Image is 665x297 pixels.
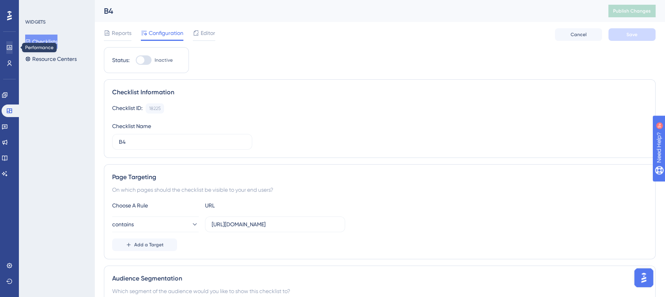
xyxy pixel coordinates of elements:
[571,31,587,38] span: Cancel
[25,19,46,25] div: WIDGETS
[25,52,77,66] button: Resource Centers
[112,238,177,251] button: Add a Target
[613,8,651,14] span: Publish Changes
[201,28,215,38] span: Editor
[112,185,647,194] div: On which pages should the checklist be visible to your end users?
[112,274,647,283] div: Audience Segmentation
[205,201,292,210] div: URL
[25,35,57,49] button: Checklists
[18,2,49,11] span: Need Help?
[112,88,647,97] div: Checklist Information
[54,4,58,10] div: 9+
[608,28,656,41] button: Save
[112,286,647,296] div: Which segment of the audience would you like to show this checklist to?
[626,31,637,38] span: Save
[112,172,647,182] div: Page Targeting
[155,57,173,63] span: Inactive
[134,242,164,248] span: Add a Target
[555,28,602,41] button: Cancel
[112,28,131,38] span: Reports
[112,103,142,114] div: Checklist ID:
[112,201,199,210] div: Choose A Rule
[149,105,161,112] div: 18225
[212,220,338,229] input: yourwebsite.com/path
[119,137,246,146] input: Type your Checklist name
[632,266,656,290] iframe: UserGuiding AI Assistant Launcher
[112,216,199,232] button: contains
[112,55,129,65] div: Status:
[112,121,151,131] div: Checklist Name
[149,28,183,38] span: Configuration
[608,5,656,17] button: Publish Changes
[112,220,134,229] span: contains
[104,5,589,16] div: B4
